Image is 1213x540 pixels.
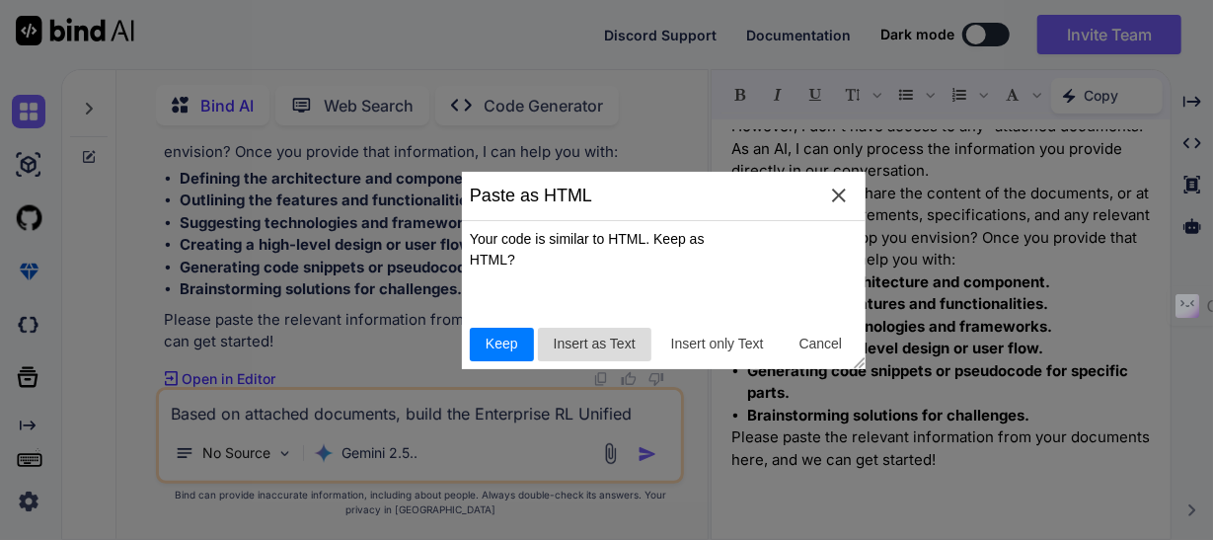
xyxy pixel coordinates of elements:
span: Keep [478,334,526,354]
div: Your code is similar to HTML. Keep as HTML? [470,229,750,270]
button: Insert as Text [538,328,651,361]
span: Insert only Text [663,334,772,354]
span: Insert as Text [546,334,644,354]
button: Cancel [784,328,859,361]
button: Insert only Text [655,328,780,361]
button: Keep [470,328,534,361]
div: Paste as HTML [462,172,600,220]
span: Cancel [792,334,851,354]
